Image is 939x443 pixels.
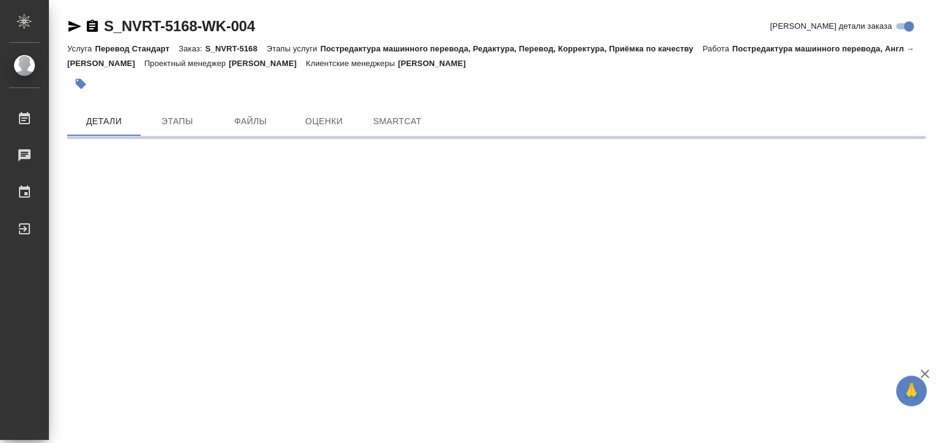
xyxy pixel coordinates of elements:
p: [PERSON_NAME] [229,59,306,68]
span: [PERSON_NAME] детали заказа [770,20,892,32]
button: Скопировать ссылку для ЯМессенджера [67,19,82,34]
span: Детали [75,114,133,129]
p: Услуга [67,44,95,53]
button: 🙏 [896,376,927,406]
span: Оценки [295,114,353,129]
a: S_NVRT-5168-WK-004 [104,18,255,34]
button: Добавить тэг [67,70,94,97]
p: S_NVRT-5168 [205,44,267,53]
span: SmartCat [368,114,427,129]
p: Перевод Стандарт [95,44,179,53]
span: Этапы [148,114,207,129]
p: Заказ: [179,44,205,53]
span: Файлы [221,114,280,129]
p: Проектный менеджер [144,59,229,68]
p: Этапы услуги [267,44,320,53]
button: Скопировать ссылку [85,19,100,34]
p: [PERSON_NAME] [398,59,475,68]
span: 🙏 [901,378,922,404]
p: Постредактура машинного перевода, Редактура, Перевод, Корректура, Приёмка по качеству [320,44,702,53]
p: Клиентские менеджеры [306,59,398,68]
p: Работа [702,44,732,53]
